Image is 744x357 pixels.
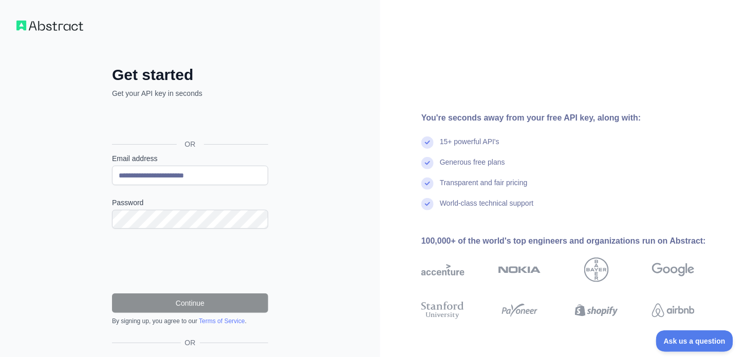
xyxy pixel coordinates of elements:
img: bayer [584,257,609,282]
label: Email address [112,153,268,164]
a: Terms of Service [199,318,245,325]
span: OR [177,139,204,149]
h2: Get started [112,66,268,84]
div: 100,000+ of the world's top engineers and organizations run on Abstract: [421,235,728,247]
iframe: Sign in with Google Button [107,110,271,132]
p: Get your API key in seconds [112,88,268,98]
span: OR [181,338,200,348]
img: google [652,257,695,282]
img: stanford university [421,300,464,321]
div: World-class technical support [440,198,534,219]
img: Workflow [16,21,83,31]
img: airbnb [652,300,695,321]
label: Password [112,197,268,208]
div: By signing up, you agree to our . [112,317,268,325]
div: 15+ powerful API's [440,136,499,157]
img: payoneer [498,300,542,321]
div: Generous free plans [440,157,505,177]
img: check mark [421,177,434,190]
img: check mark [421,198,434,210]
img: accenture [421,257,464,282]
div: Transparent and fair pricing [440,177,528,198]
div: You're seconds away from your free API key, along with: [421,112,728,124]
img: check mark [421,136,434,149]
img: nokia [498,257,542,282]
img: shopify [575,300,618,321]
iframe: Toggle Customer Support [656,330,734,352]
iframe: reCAPTCHA [112,241,268,281]
img: check mark [421,157,434,169]
button: Continue [112,293,268,313]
